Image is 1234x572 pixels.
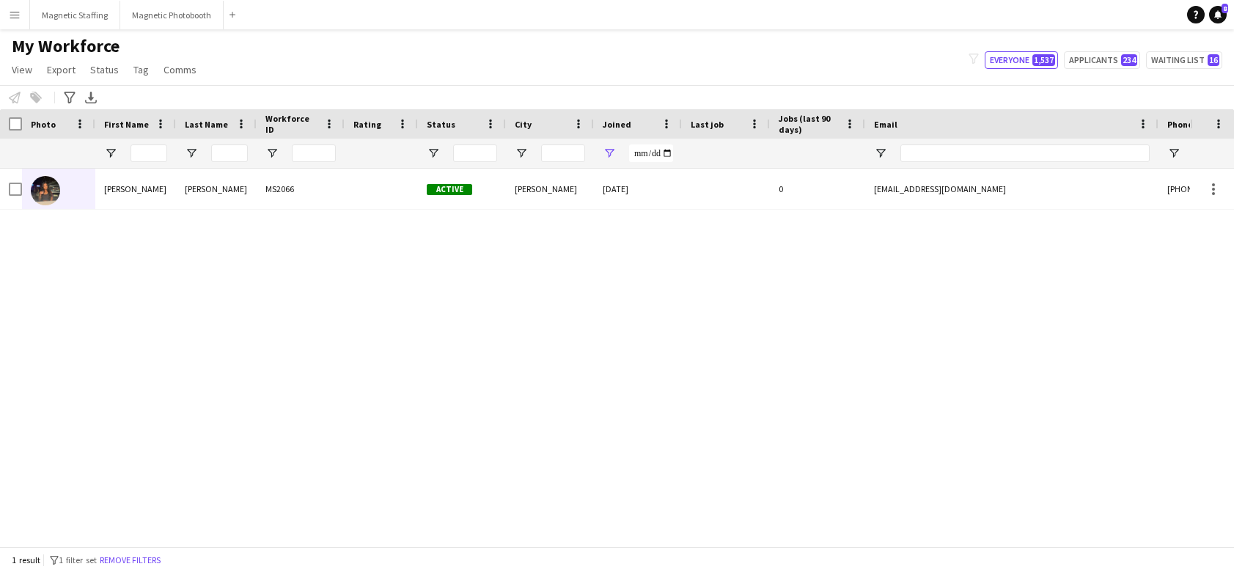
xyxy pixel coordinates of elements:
span: Comms [164,63,197,76]
button: Everyone1,537 [985,51,1058,69]
span: 234 [1121,54,1137,66]
div: [PERSON_NAME] [95,169,176,209]
app-action-btn: Export XLSX [82,89,100,106]
button: Open Filter Menu [874,147,887,160]
button: Waiting list16 [1146,51,1222,69]
div: [DATE] [594,169,682,209]
input: First Name Filter Input [131,144,167,162]
button: Open Filter Menu [427,147,440,160]
button: Open Filter Menu [603,147,616,160]
span: Tag [133,63,149,76]
span: 1 filter set [59,554,97,565]
span: Jobs (last 90 days) [779,113,839,135]
span: Last job [691,119,724,130]
span: Joined [603,119,631,130]
span: Phone [1167,119,1193,130]
span: Email [874,119,897,130]
span: Status [427,119,455,130]
span: Photo [31,119,56,130]
span: 16 [1208,54,1219,66]
button: Open Filter Menu [104,147,117,160]
span: Export [47,63,76,76]
span: View [12,63,32,76]
input: Joined Filter Input [629,144,673,162]
input: Workforce ID Filter Input [292,144,336,162]
span: Status [90,63,119,76]
a: 8 [1209,6,1227,23]
button: Open Filter Menu [515,147,528,160]
div: 0 [770,169,865,209]
app-action-btn: Advanced filters [61,89,78,106]
a: Status [84,60,125,79]
div: [PERSON_NAME] [176,169,257,209]
button: Open Filter Menu [265,147,279,160]
a: Export [41,60,81,79]
img: Alicia Jageshar [31,176,60,205]
div: [EMAIL_ADDRESS][DOMAIN_NAME] [865,169,1158,209]
span: 8 [1222,4,1228,13]
a: Comms [158,60,202,79]
span: Workforce ID [265,113,318,135]
button: Open Filter Menu [185,147,198,160]
span: My Workforce [12,35,120,57]
span: Last Name [185,119,228,130]
div: [PERSON_NAME] [506,169,594,209]
input: City Filter Input [541,144,585,162]
span: City [515,119,532,130]
button: Magnetic Photobooth [120,1,224,29]
input: Email Filter Input [900,144,1150,162]
span: Rating [353,119,381,130]
a: Tag [128,60,155,79]
input: Last Name Filter Input [211,144,248,162]
button: Magnetic Staffing [30,1,120,29]
button: Open Filter Menu [1167,147,1180,160]
span: First Name [104,119,149,130]
span: 1,537 [1032,54,1055,66]
span: Active [427,184,472,195]
button: Applicants234 [1064,51,1140,69]
button: Remove filters [97,552,164,568]
input: Status Filter Input [453,144,497,162]
div: MS2066 [257,169,345,209]
a: View [6,60,38,79]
